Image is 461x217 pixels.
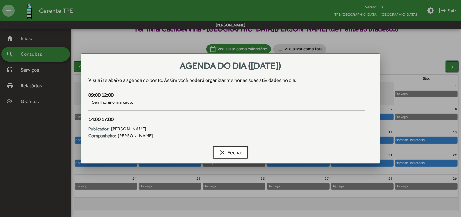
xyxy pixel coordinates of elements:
[213,146,248,159] button: Fechar
[88,132,116,139] strong: Companheiro:
[219,147,242,158] span: Fechar
[180,60,281,71] span: Agenda do dia ([DATE])
[88,91,366,99] div: 09:00 12:00
[88,99,366,105] span: Sem horário marcado.
[88,115,366,123] div: 14:00 17:00
[219,149,226,156] mat-icon: clear
[88,125,110,132] strong: Publicador:
[88,77,373,84] div: Visualize abaixo a agenda do ponto . Assim você poderá organizar melhor as suas atividades no dia.
[118,132,153,139] span: [PERSON_NAME]
[111,125,146,132] span: [PERSON_NAME]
